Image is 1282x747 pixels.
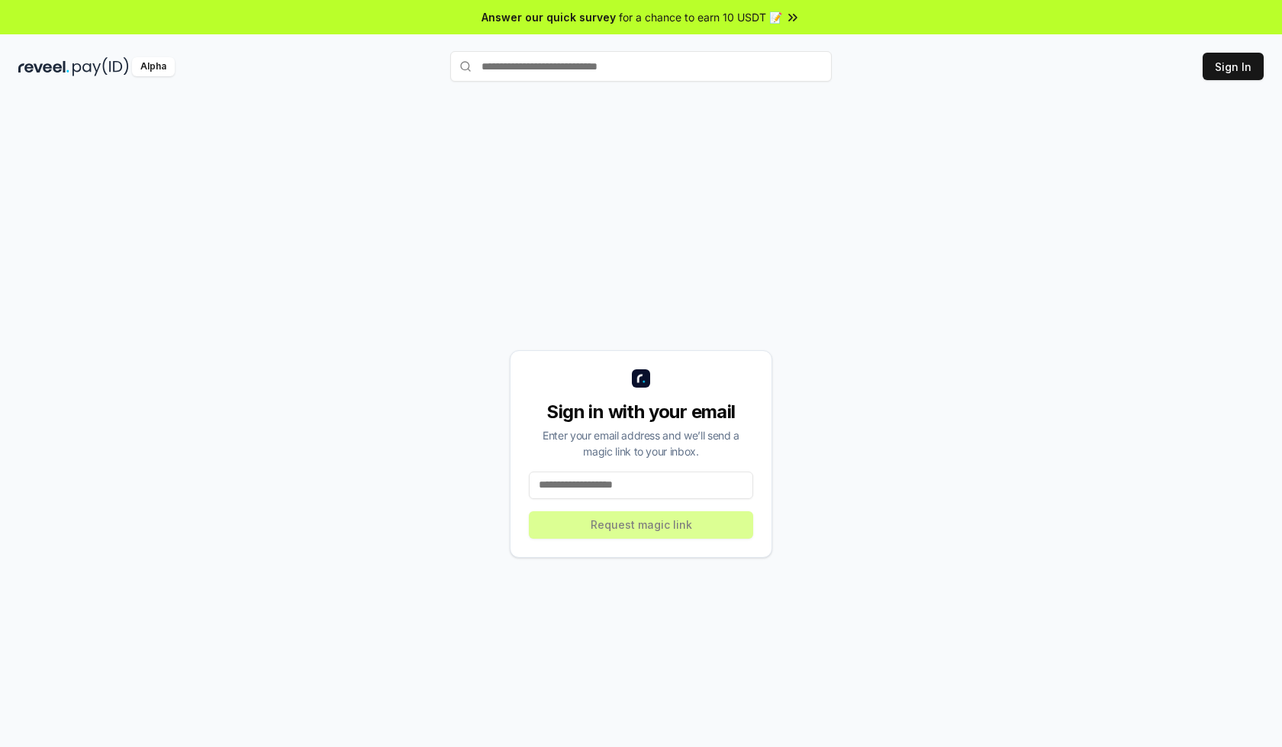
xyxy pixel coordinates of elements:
[529,427,753,459] div: Enter your email address and we’ll send a magic link to your inbox.
[1203,53,1264,80] button: Sign In
[132,57,175,76] div: Alpha
[482,9,616,25] span: Answer our quick survey
[632,369,650,388] img: logo_small
[619,9,782,25] span: for a chance to earn 10 USDT 📝
[18,57,69,76] img: reveel_dark
[529,400,753,424] div: Sign in with your email
[72,57,129,76] img: pay_id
